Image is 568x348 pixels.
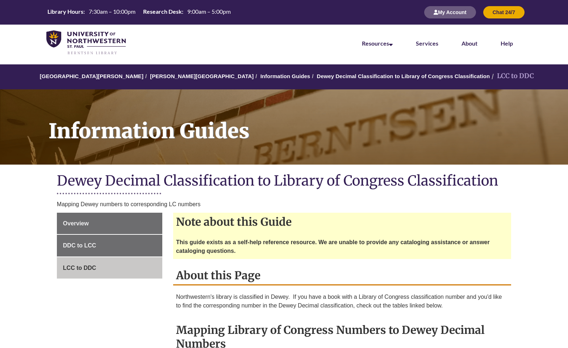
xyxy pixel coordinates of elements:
[150,73,254,79] a: [PERSON_NAME][GEOGRAPHIC_DATA]
[317,73,490,79] a: Dewey Decimal Classification to Library of Congress Classification
[176,293,508,310] p: Northwestern's library is classified in Dewey. If you have a book with a Library of Congress clas...
[89,8,135,15] span: 7:30am – 10:00pm
[501,40,513,47] a: Help
[57,213,162,234] a: Overview
[57,172,511,191] h1: Dewey Decimal Classification to Library of Congress Classification
[461,40,477,47] a: About
[57,201,201,207] span: Mapping Dewey numbers to corresponding LC numbers
[424,9,476,15] a: My Account
[176,239,490,254] strong: This guide exists as a self-help reference resource. We are unable to provide any cataloging assi...
[46,30,126,56] img: UNWSP Library Logo
[45,8,234,17] a: Hours Today
[63,265,96,271] span: LCC to DDC
[173,266,511,285] h2: About this Page
[483,6,525,18] button: Chat 24/7
[362,40,393,47] a: Resources
[416,40,438,47] a: Services
[140,8,184,16] th: Research Desk:
[40,73,143,79] a: [GEOGRAPHIC_DATA][PERSON_NAME]
[187,8,231,15] span: 9:00am – 5:00pm
[45,8,86,16] th: Library Hours:
[483,9,525,15] a: Chat 24/7
[63,220,89,226] span: Overview
[490,71,534,81] li: LCC to DDC
[260,73,310,79] a: Information Guides
[57,213,162,279] div: Guide Page Menu
[41,89,568,155] h1: Information Guides
[424,6,476,18] button: My Account
[173,213,511,231] h2: Note about this Guide
[57,257,162,279] a: LCC to DDC
[63,242,96,249] span: DDC to LCC
[57,235,162,256] a: DDC to LCC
